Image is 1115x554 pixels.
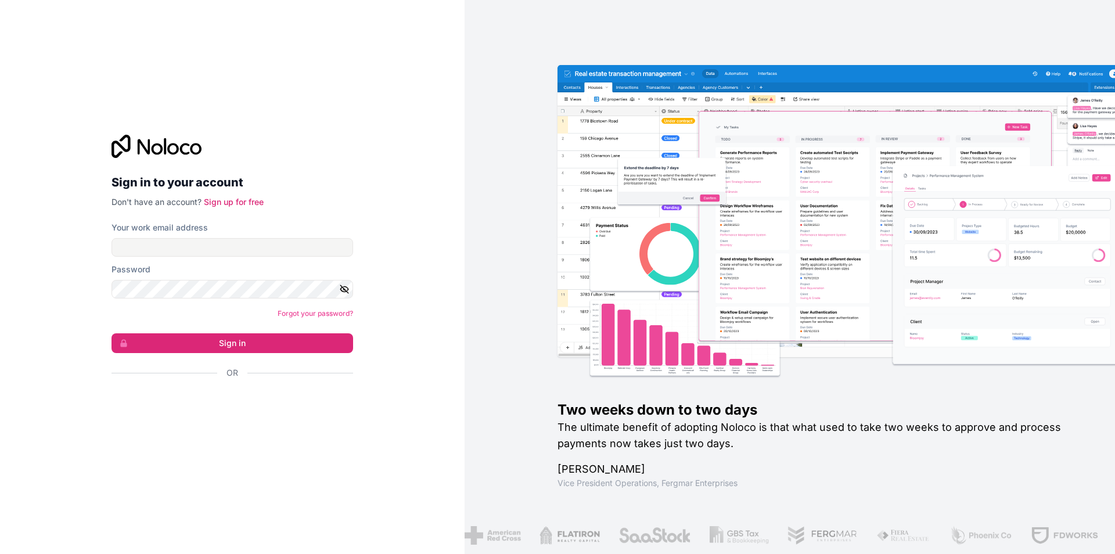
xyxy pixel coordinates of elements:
[111,333,353,353] button: Sign in
[538,526,598,545] img: /assets/flatiron-C8eUkumj.png
[557,461,1078,477] h1: [PERSON_NAME]
[463,526,520,545] img: /assets/american-red-cross-BAupjrZR.png
[786,526,857,545] img: /assets/fergmar-CudnrXN5.png
[111,264,150,275] label: Password
[1030,526,1098,545] img: /assets/fdworks-Bi04fVtw.png
[557,477,1078,489] h1: Vice President Operations , Fergmar Enterprises
[106,391,350,417] iframe: Sign in with Google Button
[111,197,202,207] span: Don't have an account?
[111,222,208,233] label: Your work email address
[111,172,353,193] h2: Sign in to your account
[617,526,690,545] img: /assets/saastock-C6Zbiodz.png
[111,280,353,298] input: Password
[708,526,768,545] img: /assets/gbstax-C-GtDUiK.png
[948,526,1011,545] img: /assets/phoenix-BREaitsQ.png
[557,419,1078,452] h2: The ultimate benefit of adopting Noloco is that what used to take two weeks to approve and proces...
[875,526,930,545] img: /assets/fiera-fwj2N5v4.png
[278,309,353,318] a: Forgot your password?
[204,197,264,207] a: Sign up for free
[111,238,353,257] input: Email address
[226,367,238,379] span: Or
[557,401,1078,419] h1: Two weeks down to two days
